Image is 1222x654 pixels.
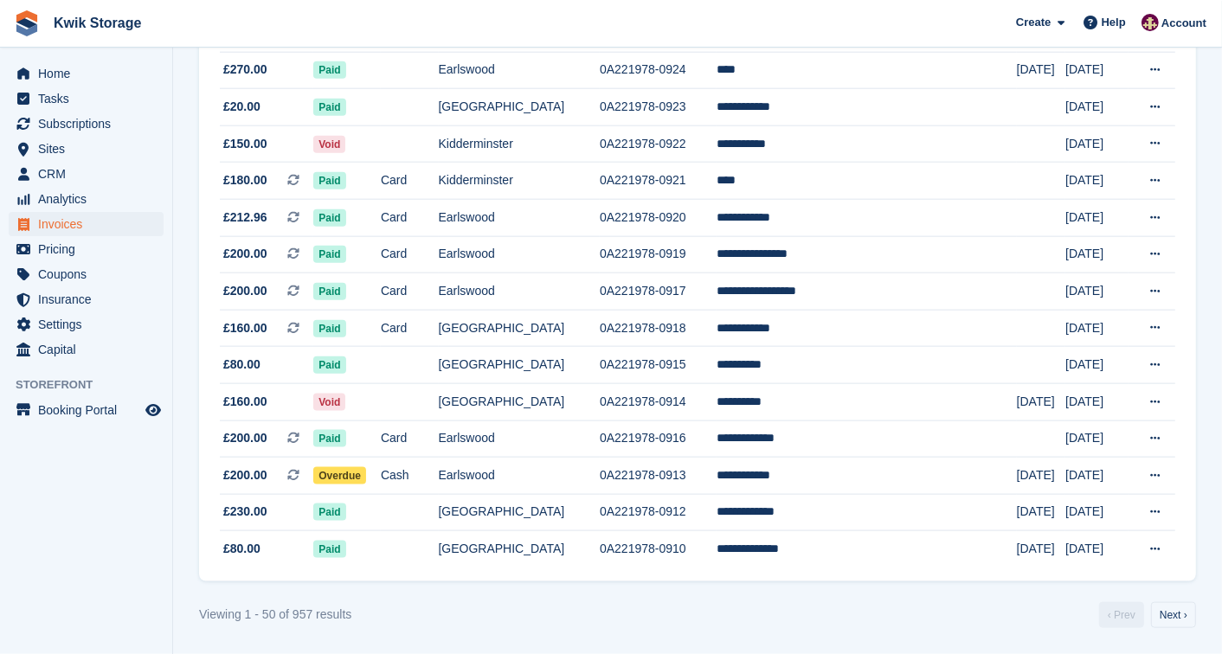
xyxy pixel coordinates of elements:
[9,137,164,161] a: menu
[439,531,601,567] td: [GEOGRAPHIC_DATA]
[14,10,40,36] img: stora-icon-8386f47178a22dfd0bd8f6a31ec36ba5ce8667c1dd55bd0f319d3a0aa187defe.svg
[600,531,717,567] td: 0A221978-0910
[9,398,164,422] a: menu
[38,237,142,261] span: Pricing
[1065,347,1129,384] td: [DATE]
[439,310,601,347] td: [GEOGRAPHIC_DATA]
[381,236,439,273] td: Card
[1161,15,1206,32] span: Account
[38,187,142,211] span: Analytics
[223,282,267,300] span: £200.00
[223,319,267,337] span: £160.00
[38,137,142,161] span: Sites
[313,172,345,189] span: Paid
[223,429,267,447] span: £200.00
[439,494,601,531] td: [GEOGRAPHIC_DATA]
[600,163,717,200] td: 0A221978-0921
[1017,52,1065,89] td: [DATE]
[1096,602,1199,628] nav: Pages
[439,125,601,163] td: Kidderminster
[47,9,148,37] a: Kwik Storage
[38,87,142,111] span: Tasks
[600,89,717,126] td: 0A221978-0923
[439,89,601,126] td: [GEOGRAPHIC_DATA]
[439,273,601,311] td: Earlswood
[9,187,164,211] a: menu
[600,52,717,89] td: 0A221978-0924
[600,125,717,163] td: 0A221978-0922
[439,420,601,458] td: Earlswood
[38,112,142,136] span: Subscriptions
[38,287,142,311] span: Insurance
[38,398,142,422] span: Booking Portal
[1142,14,1159,31] img: ellie tragonette
[223,98,260,116] span: £20.00
[223,466,267,484] span: £200.00
[1065,310,1129,347] td: [DATE]
[1151,602,1196,628] a: Next
[381,458,439,495] td: Cash
[223,208,267,227] span: £212.96
[313,430,345,447] span: Paid
[313,61,345,79] span: Paid
[38,262,142,286] span: Coupons
[313,136,345,153] span: Void
[313,356,345,374] span: Paid
[600,236,717,273] td: 0A221978-0919
[1017,383,1065,420] td: [DATE]
[439,383,601,420] td: [GEOGRAPHIC_DATA]
[600,273,717,311] td: 0A221978-0917
[1065,236,1129,273] td: [DATE]
[1065,458,1129,495] td: [DATE]
[313,283,345,300] span: Paid
[1065,531,1129,567] td: [DATE]
[9,287,164,311] a: menu
[223,393,267,411] span: £160.00
[600,310,717,347] td: 0A221978-0918
[439,163,601,200] td: Kidderminster
[313,541,345,558] span: Paid
[313,320,345,337] span: Paid
[381,310,439,347] td: Card
[600,347,717,384] td: 0A221978-0915
[381,199,439,236] td: Card
[16,376,172,394] span: Storefront
[313,467,366,484] span: Overdue
[439,236,601,273] td: Earlswood
[143,400,164,420] a: Preview store
[223,61,267,79] span: £270.00
[9,212,164,236] a: menu
[439,347,601,384] td: [GEOGRAPHIC_DATA]
[38,162,142,186] span: CRM
[9,87,164,111] a: menu
[1065,494,1129,531] td: [DATE]
[381,420,439,458] td: Card
[439,458,601,495] td: Earlswood
[223,245,267,263] span: £200.00
[38,212,142,236] span: Invoices
[1016,14,1051,31] span: Create
[9,312,164,337] a: menu
[1017,458,1065,495] td: [DATE]
[600,199,717,236] td: 0A221978-0920
[1099,602,1144,628] a: Previous
[439,199,601,236] td: Earlswood
[223,171,267,189] span: £180.00
[1017,494,1065,531] td: [DATE]
[9,61,164,86] a: menu
[9,262,164,286] a: menu
[9,337,164,362] a: menu
[38,312,142,337] span: Settings
[1065,163,1129,200] td: [DATE]
[600,383,717,420] td: 0A221978-0914
[313,99,345,116] span: Paid
[223,540,260,558] span: £80.00
[223,135,267,153] span: £150.00
[313,209,345,227] span: Paid
[1065,52,1129,89] td: [DATE]
[1065,199,1129,236] td: [DATE]
[1065,383,1129,420] td: [DATE]
[9,112,164,136] a: menu
[313,503,345,521] span: Paid
[600,494,717,531] td: 0A221978-0912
